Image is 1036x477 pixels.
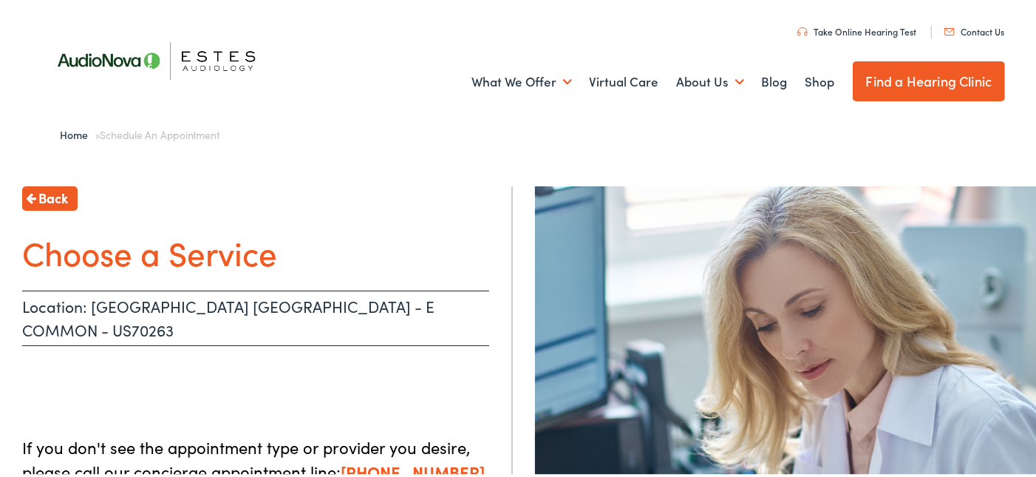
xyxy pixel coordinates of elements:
[762,53,788,107] a: Blog
[944,23,1004,35] a: Contact Us
[944,26,955,33] img: utility icon
[61,125,95,140] a: Home
[22,288,489,344] p: Location: [GEOGRAPHIC_DATA] [GEOGRAPHIC_DATA] - E COMMON - US70263
[590,53,659,107] a: Virtual Care
[472,53,572,107] a: What We Offer
[22,184,78,209] a: Back
[100,125,219,140] span: Schedule an Appointment
[61,125,219,140] span: »
[797,23,916,35] a: Take Online Hearing Test
[677,53,744,107] a: About Us
[22,231,489,270] h1: Choose a Service
[853,59,1006,99] a: Find a Hearing Clinic
[38,186,68,206] span: Back
[805,53,835,107] a: Shop
[797,25,808,34] img: utility icon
